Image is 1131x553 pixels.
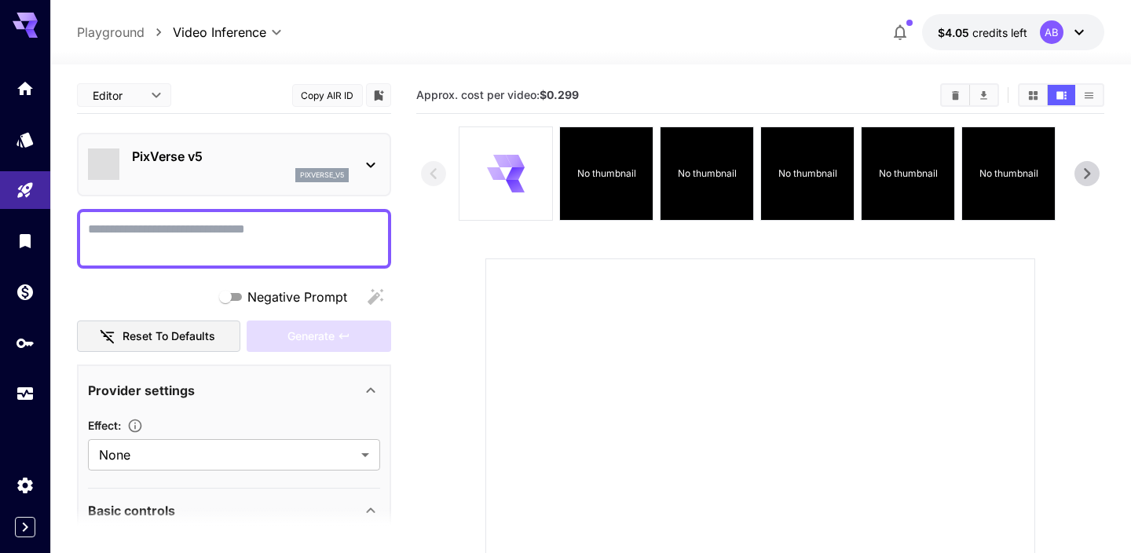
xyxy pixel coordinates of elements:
[942,85,969,105] button: Clear videos
[88,381,195,400] p: Provider settings
[132,147,349,166] p: PixVerse v5
[292,84,363,107] button: Copy AIR ID
[16,231,35,251] div: Library
[16,181,35,200] div: Playground
[247,287,347,306] span: Negative Prompt
[938,26,972,39] span: $4.05
[93,87,141,104] span: Editor
[77,320,240,353] button: Reset to defaults
[88,501,175,520] p: Basic controls
[173,23,266,42] span: Video Inference
[940,83,999,107] div: Clear videosDownload All
[1075,85,1103,105] button: Show videos in list view
[16,475,35,495] div: Settings
[16,282,35,302] div: Wallet
[300,170,344,181] p: pixverse_v5
[88,419,121,432] span: Effect :
[88,372,380,409] div: Provider settings
[938,24,1027,41] div: $4.04595
[577,167,636,181] p: No thumbnail
[879,167,938,181] p: No thumbnail
[922,14,1104,50] button: $4.04595AB
[1048,85,1075,105] button: Show videos in video view
[15,517,35,537] button: Expand sidebar
[372,86,386,104] button: Add to library
[979,167,1038,181] p: No thumbnail
[1040,20,1063,44] div: AB
[16,79,35,98] div: Home
[77,23,173,42] nav: breadcrumb
[1018,83,1104,107] div: Show videos in grid viewShow videos in video viewShow videos in list view
[970,85,997,105] button: Download All
[540,88,579,101] b: $0.299
[678,167,737,181] p: No thumbnail
[1019,85,1047,105] button: Show videos in grid view
[16,384,35,404] div: Usage
[88,141,380,189] div: PixVerse v5pixverse_v5
[16,130,35,149] div: Models
[88,492,380,529] div: Basic controls
[416,88,579,101] span: Approx. cost per video:
[99,445,355,464] span: None
[972,26,1027,39] span: credits left
[77,23,145,42] a: Playground
[778,167,837,181] p: No thumbnail
[16,333,35,353] div: API Keys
